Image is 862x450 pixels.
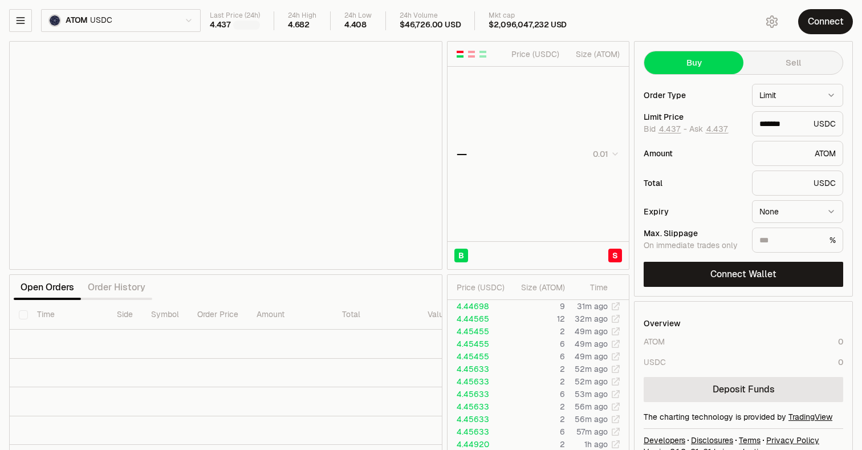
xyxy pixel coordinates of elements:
[142,300,188,330] th: Symbol
[788,412,832,422] a: TradingView
[575,282,608,293] div: Time
[489,20,567,30] div: $2,096,047,232 USD
[575,314,608,324] time: 32m ago
[288,20,310,30] div: 4.682
[478,50,487,59] button: Show Buy Orders Only
[288,11,316,20] div: 24h High
[457,282,508,293] div: Price ( USDC )
[448,338,509,350] td: 4.45455
[689,124,729,135] span: Ask
[448,325,509,338] td: 4.45455
[644,113,743,121] div: Limit Price
[589,147,620,161] button: 0.01
[518,282,565,293] div: Size ( ATOM )
[575,402,608,412] time: 56m ago
[739,435,761,446] a: Terms
[644,411,843,423] div: The charting technology is provided by
[575,414,608,424] time: 56m ago
[509,313,566,325] td: 12
[210,20,231,30] div: 4.437
[448,425,509,438] td: 4.45633
[644,318,681,329] div: Overview
[575,326,608,337] time: 49m ago
[458,250,464,261] span: B
[448,300,509,313] td: 4.44698
[509,413,566,425] td: 2
[81,276,152,299] button: Order History
[575,339,608,349] time: 49m ago
[644,262,843,287] button: Connect Wallet
[457,146,467,162] div: —
[210,11,260,20] div: Last Price (24h)
[188,300,247,330] th: Order Price
[344,20,367,30] div: 4.408
[19,310,28,319] button: Select all
[467,50,476,59] button: Show Sell Orders Only
[644,377,843,402] a: Deposit Funds
[509,48,559,60] div: Price ( USDC )
[644,124,687,135] span: Bid -
[752,84,843,107] button: Limit
[509,350,566,363] td: 6
[798,9,853,34] button: Connect
[509,300,566,313] td: 9
[28,300,108,330] th: Time
[658,124,681,133] button: 4.437
[644,179,743,187] div: Total
[644,208,743,216] div: Expiry
[575,376,608,387] time: 52m ago
[66,15,88,26] span: ATOM
[14,276,81,299] button: Open Orders
[752,228,843,253] div: %
[448,313,509,325] td: 4.44565
[509,325,566,338] td: 2
[644,356,666,368] div: USDC
[247,300,333,330] th: Amount
[448,363,509,375] td: 4.45633
[838,356,843,368] div: 0
[644,229,743,237] div: Max. Slippage
[644,435,685,446] a: Developers
[838,336,843,347] div: 0
[691,435,733,446] a: Disclosures
[576,427,608,437] time: 57m ago
[752,200,843,223] button: None
[577,301,608,311] time: 31m ago
[448,400,509,413] td: 4.45633
[569,48,620,60] div: Size ( ATOM )
[344,11,372,20] div: 24h Low
[705,124,729,133] button: 4.437
[509,338,566,350] td: 6
[400,11,461,20] div: 24h Volume
[575,389,608,399] time: 53m ago
[752,141,843,166] div: ATOM
[584,439,608,449] time: 1h ago
[400,20,461,30] div: $46,726.00 USD
[766,435,819,446] a: Privacy Policy
[644,149,743,157] div: Amount
[644,91,743,99] div: Order Type
[612,250,618,261] span: S
[50,15,60,26] img: ATOM Logo
[333,300,418,330] th: Total
[108,300,142,330] th: Side
[509,375,566,388] td: 2
[644,336,665,347] div: ATOM
[509,363,566,375] td: 2
[752,111,843,136] div: USDC
[509,425,566,438] td: 6
[743,51,843,74] button: Sell
[10,42,442,269] iframe: Financial Chart
[575,364,608,374] time: 52m ago
[509,388,566,400] td: 6
[90,15,112,26] span: USDC
[448,350,509,363] td: 4.45455
[752,171,843,196] div: USDC
[489,11,567,20] div: Mkt cap
[418,300,457,330] th: Value
[448,413,509,425] td: 4.45633
[575,351,608,362] time: 49m ago
[448,388,509,400] td: 4.45633
[456,50,465,59] button: Show Buy and Sell Orders
[448,375,509,388] td: 4.45633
